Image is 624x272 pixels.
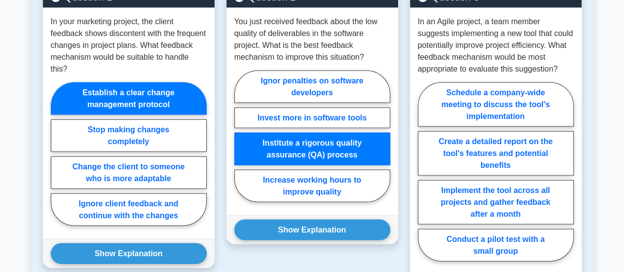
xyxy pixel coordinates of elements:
[234,107,390,128] label: Invest more in software tools
[234,169,390,202] label: Increase working hours to improve quality
[418,229,574,261] label: Conduct a pilot test with a small group
[418,15,574,75] p: In an Agile project, a team member suggests implementing a new tool that could potentially improv...
[51,15,207,75] p: In your marketing project, the client feedback shows discontent with the frequent changes in proj...
[234,219,390,240] button: Show Explanation
[234,132,390,165] label: Institute a rigorous quality assurance (QA) process
[418,131,574,175] label: Create a detailed report on the tool's features and potential benefits
[234,70,390,103] label: Ignor penalties on software developers
[234,15,390,63] p: You just received feedback about the low quality of deliverables in the software project. What is...
[51,243,207,264] button: Show Explanation
[51,82,207,115] label: Establish a clear change management protocol
[51,156,207,189] label: Change the client to someone who is more adaptable
[418,82,574,126] label: Schedule a company-wide meeting to discuss the tool's implementation
[51,193,207,226] label: Ignore client feedback and continue with the changes
[418,180,574,224] label: Implement the tool across all projects and gather feedback after a month
[51,119,207,152] label: Stop making changes completely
